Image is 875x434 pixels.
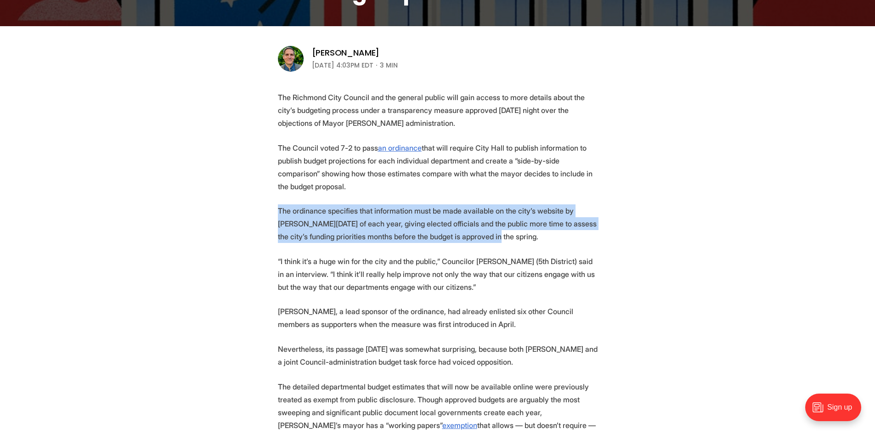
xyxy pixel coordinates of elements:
p: The ordinance specifies that information must be made available on the city’s website by [PERSON_... [278,204,598,243]
time: [DATE] 4:03PM EDT [312,60,373,71]
p: [PERSON_NAME], a lead sponsor of the ordinance, had already enlisted six other Council members as... [278,305,598,331]
iframe: portal-trigger [797,389,875,434]
span: 3 min [380,60,398,71]
p: “I think it’s a huge win for the city and the public,” Councilor [PERSON_NAME] (5th District) sai... [278,255,598,293]
a: exemption [442,421,477,430]
img: Graham Moomaw [278,46,304,72]
a: [PERSON_NAME] [312,47,380,58]
p: The Richmond City Council and the general public will gain access to more details about the city’... [278,91,598,130]
a: an ordinance [378,143,422,152]
p: Nevertheless, its passage [DATE] was somewhat surprising, because both [PERSON_NAME] and a joint ... [278,343,598,368]
p: The Council voted 7-2 to pass that will require City Hall to publish information to publish budge... [278,141,598,193]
